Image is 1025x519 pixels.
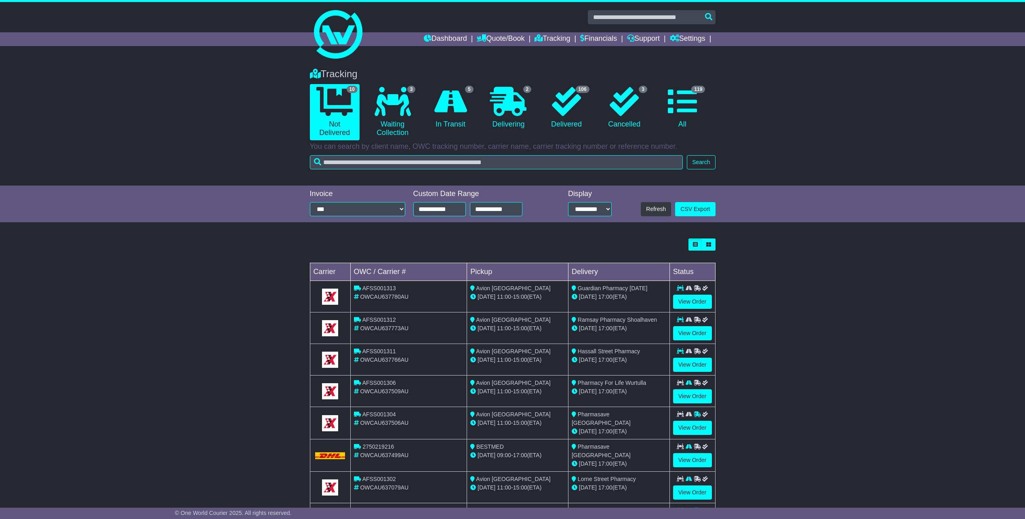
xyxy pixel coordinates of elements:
span: 3 [639,86,647,93]
div: (ETA) [572,387,666,396]
div: Tracking [306,68,720,80]
a: View Order [673,389,712,403]
span: OWCAU637506AU [360,420,408,426]
a: View Order [673,326,712,340]
span: Guardian Pharmacy [DATE] [578,285,647,291]
a: View Order [673,358,712,372]
span: [DATE] [579,428,597,435]
a: 3 Waiting Collection [368,84,417,140]
span: AFSS001312 [362,316,396,323]
div: (ETA) [572,293,666,301]
span: 11:00 [497,325,511,331]
a: 3 Cancelled [600,84,649,132]
a: Quote/Book [477,32,524,46]
span: 15:00 [513,420,527,426]
td: Delivery [568,263,669,281]
span: 15:00 [513,293,527,300]
span: Hassall Street Pharmacy [578,348,640,354]
span: 119 [691,86,705,93]
img: GetCarrierServiceLogo [322,383,338,399]
a: View Order [673,421,712,435]
td: Pickup [467,263,568,281]
span: 17:00 [598,325,612,331]
div: - (ETA) [470,324,565,333]
span: 11:00 [497,293,511,300]
span: Avion [GEOGRAPHIC_DATA] [476,285,550,291]
span: [DATE] [478,357,495,363]
div: (ETA) [572,483,666,492]
span: [DATE] [579,325,597,331]
span: 15:00 [513,484,527,491]
span: 17:00 [598,484,612,491]
td: Carrier [310,263,350,281]
span: 11:00 [497,388,511,395]
span: AFSS001302 [362,476,396,482]
div: (ETA) [572,427,666,436]
div: (ETA) [572,324,666,333]
a: CSV Export [675,202,715,216]
div: - (ETA) [470,387,565,396]
span: [DATE] [478,452,495,458]
div: - (ETA) [470,419,565,427]
img: GetCarrierServiceLogo [322,352,338,368]
span: [DATE] [478,388,495,395]
span: Avion [GEOGRAPHIC_DATA] [476,476,550,482]
img: GetCarrierServiceLogo [322,415,338,431]
span: Pharmacy For Life Wurtulla [578,380,646,386]
span: [DATE] [579,293,597,300]
span: [DATE] [579,484,597,491]
span: 17:00 [513,452,527,458]
div: (ETA) [572,460,666,468]
span: 2 [523,86,532,93]
span: [DATE] [478,484,495,491]
span: AFSS001311 [362,348,396,354]
span: OWCAU637079AU [360,484,408,491]
span: OWCAU637773AU [360,325,408,331]
span: AFSS001313 [362,285,396,291]
img: GetCarrierServiceLogo [322,320,338,336]
a: 106 Delivered [541,84,591,132]
span: 17:00 [598,460,612,467]
span: BESTMED [476,443,504,450]
span: Ramsay Pharmacy Shoalhaven [578,316,657,323]
span: [DATE] [478,293,495,300]
span: AFSS001304 [362,411,396,418]
div: Custom Date Range [413,190,543,198]
span: Avion [GEOGRAPHIC_DATA] [476,380,550,386]
span: 11:00 [497,484,511,491]
td: Status [669,263,715,281]
div: Display [568,190,612,198]
a: Settings [670,32,705,46]
div: - (ETA) [470,356,565,364]
span: [DATE] [579,357,597,363]
span: OWCAU637499AU [360,452,408,458]
a: Support [627,32,660,46]
a: 2 Delivering [484,84,533,132]
a: View Order [673,485,712,500]
a: Tracking [535,32,570,46]
span: 15:00 [513,388,527,395]
span: 3 [407,86,416,93]
a: View Order [673,453,712,467]
span: 17:00 [598,357,612,363]
span: OWCAU637509AU [360,388,408,395]
div: (ETA) [572,356,666,364]
span: [DATE] [579,388,597,395]
span: 10 [347,86,358,93]
img: GetCarrierServiceLogo [322,479,338,496]
a: View Order [673,295,712,309]
span: 17:00 [598,293,612,300]
div: - (ETA) [470,293,565,301]
span: 15:00 [513,325,527,331]
span: Avion [GEOGRAPHIC_DATA] [476,411,550,418]
button: Search [687,155,715,169]
span: [DATE] [478,420,495,426]
span: 17:00 [598,428,612,435]
span: Lorne Street Pharmacy [578,476,636,482]
div: - (ETA) [470,483,565,492]
img: GetCarrierServiceLogo [322,289,338,305]
img: DHL.png [315,452,345,459]
span: 11:00 [497,357,511,363]
span: [DATE] [478,325,495,331]
span: Avion [GEOGRAPHIC_DATA] [476,348,550,354]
